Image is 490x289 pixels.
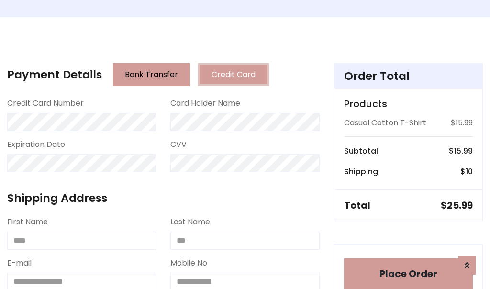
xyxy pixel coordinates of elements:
span: 25.99 [447,199,473,212]
h6: Subtotal [344,146,378,156]
button: Credit Card [198,63,269,86]
label: First Name [7,216,48,228]
h4: Payment Details [7,68,102,81]
h5: Products [344,98,473,110]
h5: $ [441,200,473,211]
label: Expiration Date [7,139,65,150]
label: Last Name [170,216,210,228]
h4: Order Total [344,69,473,83]
label: CVV [170,139,187,150]
h4: Shipping Address [7,191,320,205]
button: Bank Transfer [113,63,190,86]
label: Credit Card Number [7,98,84,109]
label: E-mail [7,257,32,269]
label: Card Holder Name [170,98,240,109]
h6: $ [449,146,473,156]
span: 10 [466,166,473,177]
label: Mobile No [170,257,207,269]
button: Place Order [344,258,473,289]
span: 15.99 [454,145,473,156]
h5: Total [344,200,370,211]
h6: $ [460,167,473,176]
p: Casual Cotton T-Shirt [344,117,426,129]
p: $15.99 [451,117,473,129]
h6: Shipping [344,167,378,176]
